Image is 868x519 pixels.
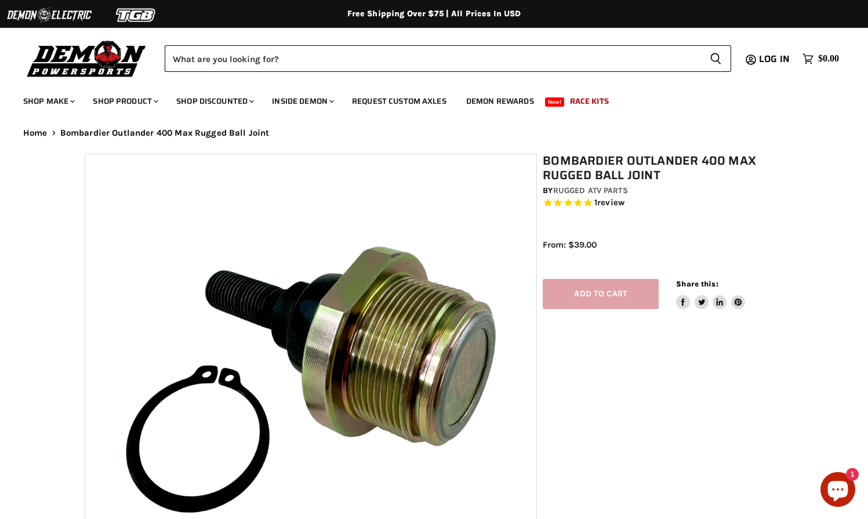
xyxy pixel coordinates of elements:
a: Rugged ATV Parts [553,186,628,195]
a: Log in [754,54,797,64]
span: New! [545,97,565,107]
a: Request Custom Axles [343,89,455,113]
span: Bombardier Outlander 400 Max Rugged Ball Joint [60,128,270,138]
span: Log in [759,52,790,66]
span: From: $39.00 [543,239,597,250]
button: Search [700,45,731,72]
div: by [543,184,789,197]
inbox-online-store-chat: Shopify online store chat [817,472,859,510]
a: Shop Discounted [168,89,261,113]
form: Product [165,45,731,72]
h1: Bombardier Outlander 400 Max Rugged Ball Joint [543,154,789,183]
img: Demon Electric Logo 2 [6,4,93,26]
input: Search [165,45,700,72]
a: Demon Rewards [457,89,543,113]
a: Inside Demon [263,89,341,113]
a: $0.00 [797,50,845,67]
a: Shop Make [14,89,82,113]
a: Race Kits [561,89,618,113]
img: TGB Logo 2 [93,4,180,26]
ul: Main menu [14,85,836,113]
span: 1 reviews [594,198,624,208]
span: Rated 5.0 out of 5 stars 1 reviews [543,197,789,209]
a: Home [23,128,48,138]
img: Demon Powersports [23,38,150,79]
span: review [597,198,624,208]
span: $0.00 [818,53,839,64]
aside: Share this: [676,279,745,310]
span: Share this: [676,280,718,288]
a: Shop Product [84,89,165,113]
